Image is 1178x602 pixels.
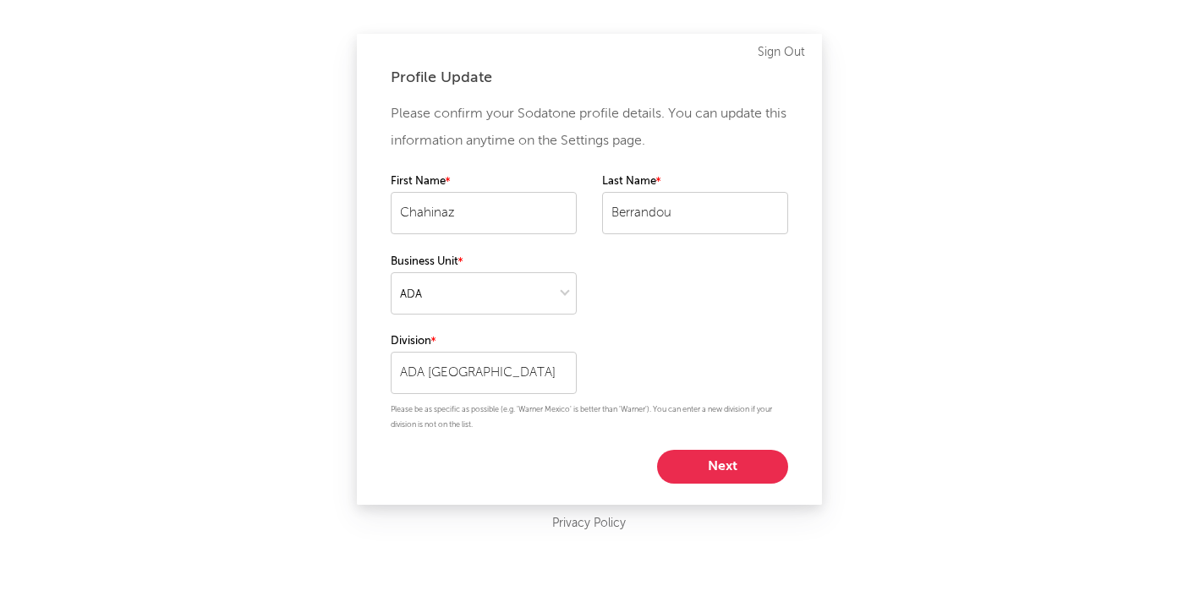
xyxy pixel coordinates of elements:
p: Please confirm your Sodatone profile details. You can update this information anytime on the Sett... [391,101,788,155]
label: Division [391,331,577,352]
label: First Name [391,172,577,192]
button: Next [657,450,788,484]
a: Privacy Policy [552,513,626,534]
label: Business Unit [391,252,577,272]
label: Last Name [602,172,788,192]
a: Sign Out [758,42,805,63]
input: Your last name [602,192,788,234]
input: Your division [391,352,577,394]
div: Profile Update [391,68,788,88]
input: Your first name [391,192,577,234]
p: Please be as specific as possible (e.g. 'Warner Mexico' is better than 'Warner'). You can enter a... [391,402,788,433]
